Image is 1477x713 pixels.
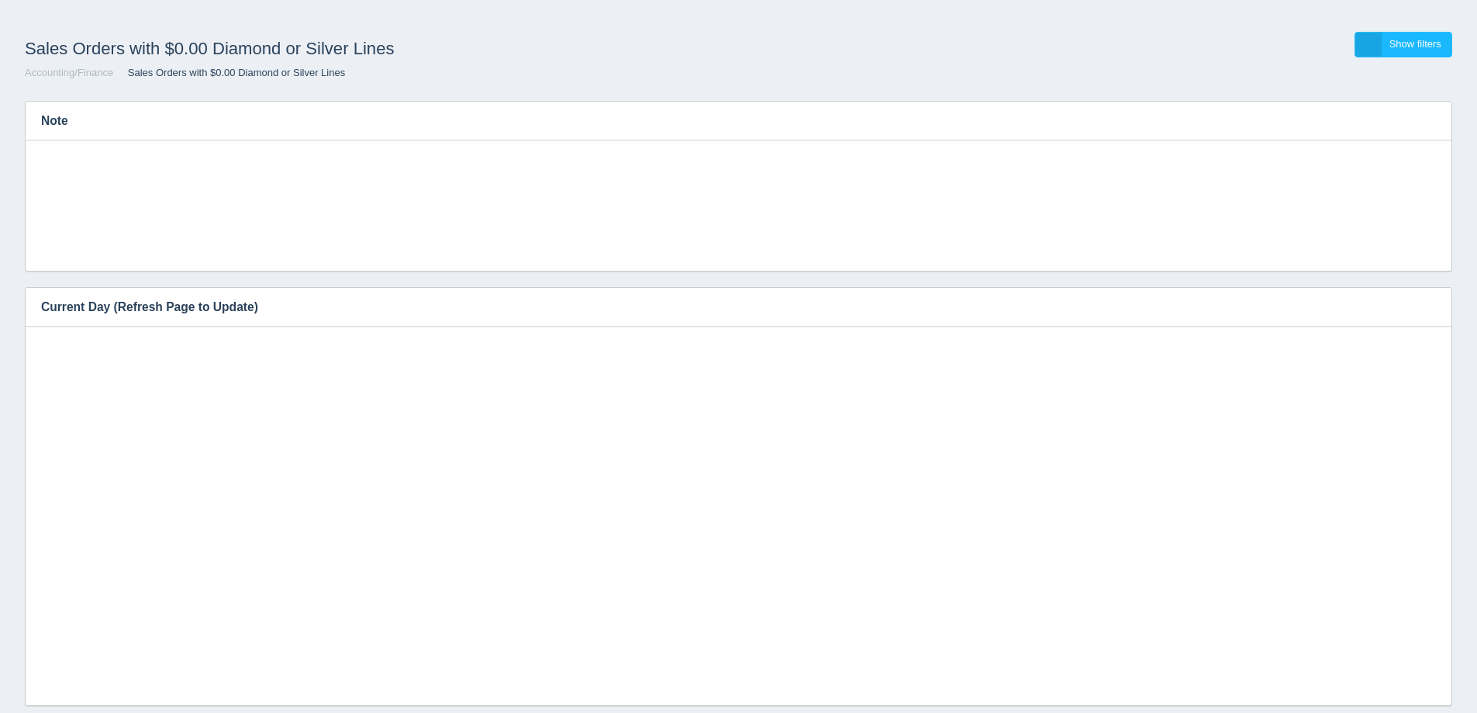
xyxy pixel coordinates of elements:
[1354,32,1452,57] a: Show filters
[26,102,1428,140] h3: Note
[116,66,345,81] li: Sales Orders with $0.00 Diamond or Silver Lines
[26,288,1428,327] h3: Current Day (Refresh Page to Update)
[25,67,113,78] a: Accounting/Finance
[1389,38,1441,50] span: Show filters
[25,32,739,66] h1: Sales Orders with $0.00 Diamond or Silver Lines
